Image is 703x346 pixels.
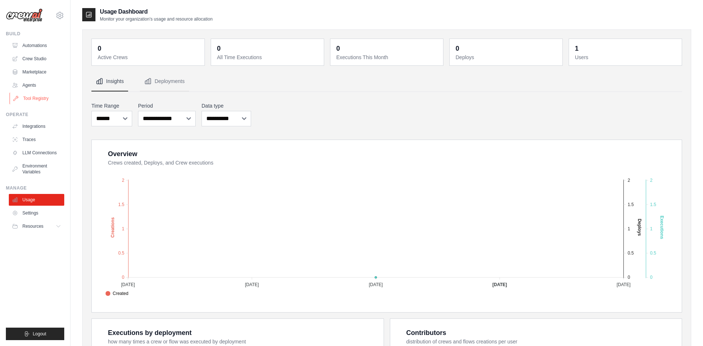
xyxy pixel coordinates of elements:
[118,251,124,256] tspan: 0.5
[140,72,189,91] button: Deployments
[369,282,383,287] tspan: [DATE]
[91,72,682,91] nav: Tabs
[9,66,64,78] a: Marketplace
[22,223,43,229] span: Resources
[9,160,64,178] a: Environment Variables
[217,54,319,61] dt: All Time Executions
[650,251,656,256] tspan: 0.5
[217,43,221,54] div: 0
[98,54,200,61] dt: Active Crews
[110,217,115,238] text: Creations
[575,54,677,61] dt: Users
[122,226,124,231] tspan: 1
[9,79,64,91] a: Agents
[456,54,558,61] dt: Deploys
[9,194,64,206] a: Usage
[617,282,631,287] tspan: [DATE]
[628,226,630,231] tspan: 1
[245,282,259,287] tspan: [DATE]
[6,112,64,118] div: Operate
[9,120,64,132] a: Integrations
[33,331,46,337] span: Logout
[10,93,65,104] a: Tool Registry
[456,43,459,54] div: 0
[122,178,124,183] tspan: 2
[100,16,213,22] p: Monitor your organization's usage and resource allocation
[406,328,446,338] div: Contributors
[6,8,43,22] img: Logo
[6,31,64,37] div: Build
[336,43,340,54] div: 0
[575,43,579,54] div: 1
[336,54,439,61] dt: Executions This Month
[9,53,64,65] a: Crew Studio
[108,338,375,345] dt: how many times a crew or flow was executed by deployment
[98,43,101,54] div: 0
[9,40,64,51] a: Automations
[659,216,664,239] text: Executions
[91,102,132,109] label: Time Range
[628,202,634,207] tspan: 1.5
[9,147,64,159] a: LLM Connections
[202,102,251,109] label: Data type
[650,178,653,183] tspan: 2
[628,251,634,256] tspan: 0.5
[9,220,64,232] button: Resources
[108,159,673,166] dt: Crews created, Deploys, and Crew executions
[6,185,64,191] div: Manage
[492,282,507,287] tspan: [DATE]
[108,328,192,338] div: Executions by deployment
[118,202,124,207] tspan: 1.5
[108,149,137,159] div: Overview
[628,275,630,280] tspan: 0
[650,226,653,231] tspan: 1
[91,72,128,91] button: Insights
[138,102,196,109] label: Period
[122,275,124,280] tspan: 0
[105,290,128,297] span: Created
[6,328,64,340] button: Logout
[9,134,64,145] a: Traces
[9,207,64,219] a: Settings
[121,282,135,287] tspan: [DATE]
[650,275,653,280] tspan: 0
[100,7,213,16] h2: Usage Dashboard
[650,202,656,207] tspan: 1.5
[637,219,642,236] text: Deploys
[628,178,630,183] tspan: 2
[406,338,673,345] dt: distribution of crews and flows creations per user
